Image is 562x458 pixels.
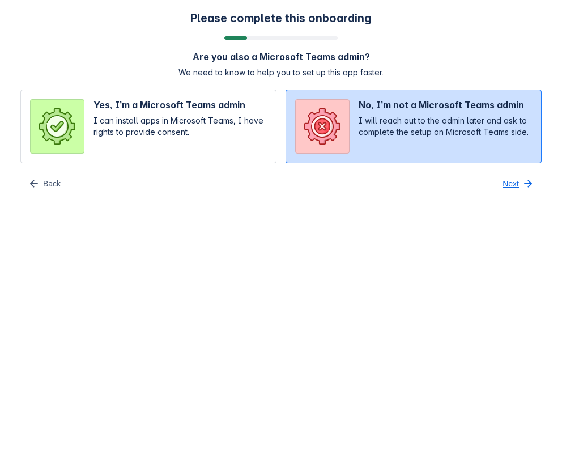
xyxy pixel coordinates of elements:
button: Back [20,175,67,193]
h4: Are you also a Microsoft Teams admin? [193,51,370,62]
button: Next [496,175,542,193]
h3: Please complete this onboarding [190,11,372,25]
span: Back [43,175,61,193]
span: Next [503,175,519,193]
span: We need to know to help you to set up this app faster. [178,67,384,78]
